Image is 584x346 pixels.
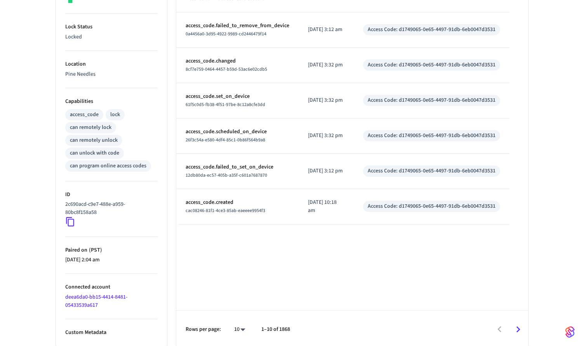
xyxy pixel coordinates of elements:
p: Locked [65,33,158,41]
div: Access Code: d1749065-0e65-4497-91db-6eb0047d3531 [368,202,495,210]
p: Capabilities [65,97,158,106]
div: access_code [70,111,99,119]
p: Rows per page: [186,325,221,334]
div: lock [110,111,120,119]
div: 10 [230,324,249,335]
p: access_code.scheduled_on_device [186,128,289,136]
p: Lock Status [65,23,158,31]
p: Pine Needles [65,70,158,78]
span: 12db80da-ec57-405b-a35f-c601a7687870 [186,172,267,179]
div: Access Code: d1749065-0e65-4497-91db-6eb0047d3531 [368,96,495,104]
p: [DATE] 3:32 pm [308,61,344,69]
span: ( PST ) [87,246,102,254]
p: access_code.created [186,198,289,207]
p: Custom Metadata [65,329,158,337]
p: ID [65,191,158,199]
a: deea6da0-bb15-4414-8481-05433539a617 [65,293,127,309]
div: Access Code: d1749065-0e65-4497-91db-6eb0047d3531 [368,167,495,175]
p: [DATE] 3:32 pm [308,132,344,140]
span: 8cf7e759-0464-4457-b59d-53ac6e02cdb5 [186,66,267,73]
p: [DATE] 3:12 am [308,26,344,34]
button: Go to next page [509,320,527,339]
span: 0a4456a0-3d95-4922-9989-cd2446479f14 [186,31,266,37]
img: SeamLogoGradient.69752ec5.svg [565,326,575,338]
span: cac08246-81f1-4ce3-85ab-eaeeee9954f3 [186,207,265,214]
p: access_code.failed_to_set_on_device [186,163,289,171]
p: [DATE] 3:12 pm [308,167,344,175]
div: can unlock with code [70,149,119,157]
p: access_code.set_on_device [186,92,289,101]
p: [DATE] 10:18 am [308,198,344,215]
p: Location [65,60,158,68]
div: Access Code: d1749065-0e65-4497-91db-6eb0047d3531 [368,132,495,140]
span: 26f3c54a-e580-4df4-85c1-0b86f564b9a8 [186,137,265,143]
p: 2c690acd-c9e7-488e-a959-80bc8f158a58 [65,200,155,217]
div: can remotely lock [70,123,111,132]
p: Connected account [65,283,158,291]
p: access_code.failed_to_remove_from_device [186,22,289,30]
p: [DATE] 3:32 pm [308,96,344,104]
div: Access Code: d1749065-0e65-4497-91db-6eb0047d3531 [368,61,495,69]
div: can remotely unlock [70,136,118,144]
p: Paired on [65,246,158,254]
span: 61f5c0d5-fb38-4f51-97be-8c12a8cfe3dd [186,101,265,108]
p: access_code.changed [186,57,289,65]
p: 1–10 of 1868 [261,325,290,334]
div: Access Code: d1749065-0e65-4497-91db-6eb0047d3531 [368,26,495,34]
p: [DATE] 2:04 am [65,256,158,264]
div: can program online access codes [70,162,146,170]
